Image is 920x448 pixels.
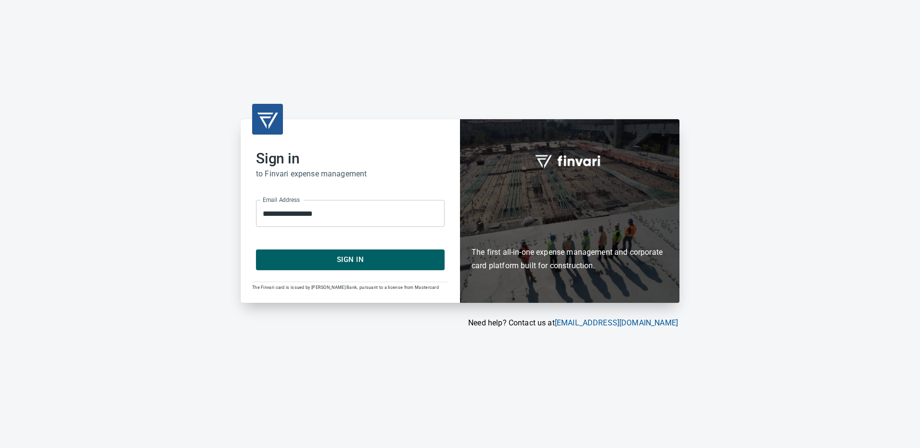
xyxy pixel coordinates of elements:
h6: to Finvari expense management [256,167,445,181]
h2: Sign in [256,150,445,167]
img: fullword_logo_white.png [534,149,606,172]
img: transparent_logo.png [256,108,279,131]
div: Finvari [460,119,679,302]
span: The Finvari card is issued by [PERSON_NAME] Bank, pursuant to a license from Mastercard [252,285,439,290]
a: [EMAIL_ADDRESS][DOMAIN_NAME] [555,318,678,327]
span: Sign In [267,253,434,266]
h6: The first all-in-one expense management and corporate card platform built for construction. [472,190,668,273]
button: Sign In [256,249,445,270]
p: Need help? Contact us at [241,317,678,329]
